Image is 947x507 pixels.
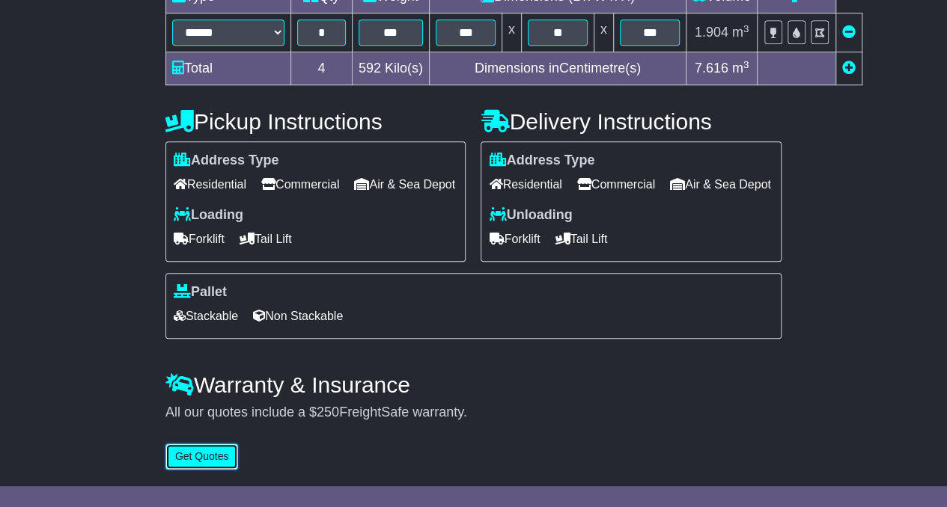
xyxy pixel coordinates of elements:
a: Remove this item [842,25,856,40]
span: m [732,61,749,76]
span: Commercial [261,173,339,196]
label: Pallet [174,284,227,301]
td: Dimensions in Centimetre(s) [429,52,686,85]
span: Tail Lift [555,227,607,251]
td: x [594,13,613,52]
div: All our quotes include a $ FreightSafe warranty. [165,405,782,421]
span: Tail Lift [240,227,292,251]
button: Get Quotes [165,443,239,470]
span: Residential [174,173,246,196]
span: Residential [489,173,561,196]
h4: Delivery Instructions [481,109,782,134]
sup: 3 [743,59,749,70]
span: Air & Sea Depot [354,173,455,196]
label: Address Type [489,153,594,169]
span: Forklift [489,227,540,251]
span: Stackable [174,304,238,328]
span: 1.904 [695,25,728,40]
h4: Warranty & Insurance [165,372,782,397]
h4: Pickup Instructions [165,109,466,134]
span: Air & Sea Depot [670,173,771,196]
td: 4 [290,52,352,85]
td: Kilo(s) [352,52,429,85]
a: Add new item [842,61,856,76]
span: 7.616 [695,61,728,76]
span: 250 [317,405,339,420]
span: Non Stackable [253,304,343,328]
sup: 3 [743,23,749,34]
span: m [732,25,749,40]
label: Loading [174,207,243,224]
label: Unloading [489,207,572,224]
label: Address Type [174,153,279,169]
td: Total [165,52,290,85]
td: x [502,13,521,52]
span: Forklift [174,227,225,251]
span: Commercial [577,173,655,196]
span: 592 [359,61,381,76]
